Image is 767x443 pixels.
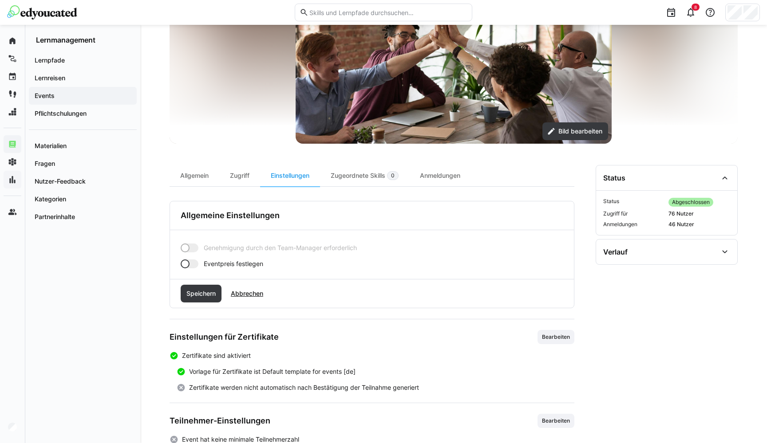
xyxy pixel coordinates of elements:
div: Zugriff [219,165,260,186]
span: 76 Nutzer [668,210,730,217]
button: Bild bearbeiten [542,122,608,140]
input: Skills und Lernpfade durchsuchen… [308,8,467,16]
span: Genehmigung durch den Team-Manager erforderlich [204,243,357,252]
div: Status [603,173,625,182]
span: Bearbeiten [541,417,571,424]
div: Allgemein [170,165,219,186]
span: Zertifikate werden nicht automatisch nach Bestätigung der Teilnahme generiert [189,383,419,392]
span: Abgeschlossen [672,199,710,206]
span: 0 [391,172,395,179]
h3: Einstellungen für Zertifikate [170,332,279,342]
div: Einstellungen [260,165,320,186]
span: Abbrechen [229,289,265,298]
span: 8 [694,4,697,10]
span: Bearbeiten [541,333,571,341]
button: Bearbeiten [538,330,574,344]
button: Bearbeiten [538,414,574,428]
span: Anmeldungen [603,221,665,228]
span: Zertifikate sind aktiviert [182,351,251,360]
span: Vorlage für Zertifikate ist Default template for events [de] [189,367,356,376]
span: Speichern [185,289,217,298]
div: Verlauf [603,247,628,256]
button: Speichern [181,285,221,302]
span: Bild bearbeiten [557,127,604,136]
span: 46 Nutzer [668,221,730,228]
div: Anmeldungen [409,165,471,186]
span: Status [603,198,665,207]
button: Abbrechen [225,285,269,302]
h3: Teilnehmer-Einstellungen [170,416,270,426]
div: Zugeordnete Skills [320,165,409,186]
span: Eventpreis festlegen [204,259,263,268]
h3: Allgemeine Einstellungen [181,211,280,220]
span: Zugriff für [603,210,665,217]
